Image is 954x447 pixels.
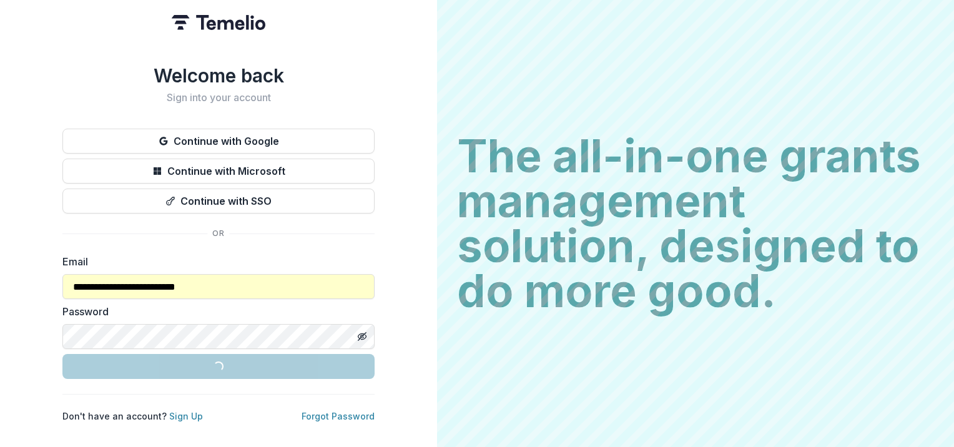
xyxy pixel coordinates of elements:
[62,254,367,269] label: Email
[62,410,203,423] p: Don't have an account?
[62,159,375,184] button: Continue with Microsoft
[169,411,203,421] a: Sign Up
[62,304,367,319] label: Password
[62,129,375,154] button: Continue with Google
[62,64,375,87] h1: Welcome back
[352,327,372,346] button: Toggle password visibility
[172,15,265,30] img: Temelio
[62,92,375,104] h2: Sign into your account
[62,189,375,214] button: Continue with SSO
[302,411,375,421] a: Forgot Password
